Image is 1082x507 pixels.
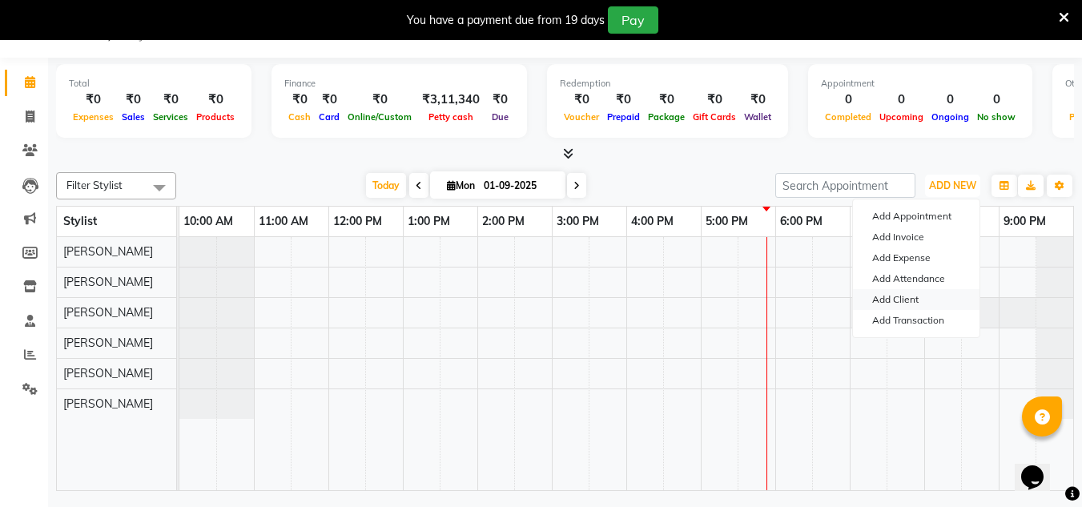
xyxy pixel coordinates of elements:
[255,210,312,233] a: 11:00 AM
[553,210,603,233] a: 3:00 PM
[603,91,644,109] div: ₹0
[284,111,315,123] span: Cash
[821,91,875,109] div: 0
[740,111,775,123] span: Wallet
[69,111,118,123] span: Expenses
[69,91,118,109] div: ₹0
[853,289,979,310] a: Add Client
[479,174,559,198] input: 2025-09-01
[478,210,529,233] a: 2:00 PM
[63,214,97,228] span: Stylist
[329,210,386,233] a: 12:00 PM
[925,175,980,197] button: ADD NEW
[853,310,979,331] a: Add Transaction
[315,111,344,123] span: Card
[407,12,605,29] div: You have a payment due from 19 days
[1015,443,1066,491] iframe: chat widget
[608,6,658,34] button: Pay
[927,111,973,123] span: Ongoing
[821,77,1020,91] div: Appointment
[875,111,927,123] span: Upcoming
[560,77,775,91] div: Redemption
[689,91,740,109] div: ₹0
[851,210,901,233] a: 7:00 PM
[644,91,689,109] div: ₹0
[627,210,678,233] a: 4:00 PM
[344,91,416,109] div: ₹0
[63,396,153,411] span: [PERSON_NAME]
[821,111,875,123] span: Completed
[929,179,976,191] span: ADD NEW
[404,210,454,233] a: 1:00 PM
[69,77,239,91] div: Total
[192,111,239,123] span: Products
[1000,210,1050,233] a: 9:00 PM
[344,111,416,123] span: Online/Custom
[853,268,979,289] a: Add Attendance
[486,91,514,109] div: ₹0
[740,91,775,109] div: ₹0
[149,111,192,123] span: Services
[560,91,603,109] div: ₹0
[973,91,1020,109] div: 0
[63,244,153,259] span: [PERSON_NAME]
[424,111,477,123] span: Petty cash
[63,305,153,320] span: [PERSON_NAME]
[118,111,149,123] span: Sales
[315,91,344,109] div: ₹0
[443,179,479,191] span: Mon
[973,111,1020,123] span: No show
[689,111,740,123] span: Gift Cards
[63,366,153,380] span: [PERSON_NAME]
[63,275,153,289] span: [PERSON_NAME]
[560,111,603,123] span: Voucher
[927,91,973,109] div: 0
[853,206,979,227] button: Add Appointment
[875,91,927,109] div: 0
[853,247,979,268] a: Add Expense
[63,336,153,350] span: [PERSON_NAME]
[284,91,315,109] div: ₹0
[603,111,644,123] span: Prepaid
[775,173,915,198] input: Search Appointment
[179,210,237,233] a: 10:00 AM
[644,111,689,123] span: Package
[366,173,406,198] span: Today
[702,210,752,233] a: 5:00 PM
[416,91,486,109] div: ₹3,11,340
[149,91,192,109] div: ₹0
[776,210,827,233] a: 6:00 PM
[118,91,149,109] div: ₹0
[66,179,123,191] span: Filter Stylist
[488,111,513,123] span: Due
[284,77,514,91] div: Finance
[853,227,979,247] a: Add Invoice
[192,91,239,109] div: ₹0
